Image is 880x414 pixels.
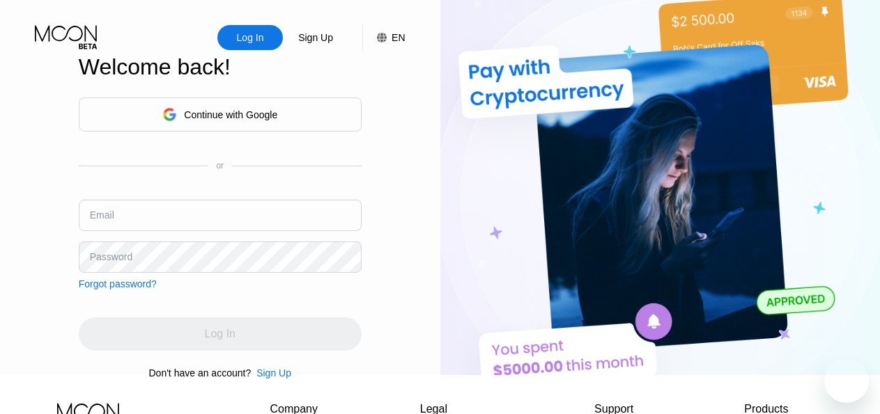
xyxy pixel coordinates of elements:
div: Continue with Google [184,109,277,120]
div: Log In [217,25,283,50]
div: Sign Up [283,25,348,50]
div: Sign Up [251,367,291,379]
div: Log In [236,31,265,45]
div: Don't have an account? [149,367,252,379]
div: Forgot password? [79,278,157,289]
div: Sign Up [256,367,291,379]
div: Welcome back! [79,54,362,80]
div: EN [362,25,405,50]
div: Password [90,251,132,262]
div: Continue with Google [79,97,362,132]
div: Email [90,209,114,221]
iframe: Button to launch messaging window [824,358,869,403]
div: EN [392,32,405,43]
div: or [216,161,224,170]
div: Sign Up [297,31,334,45]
